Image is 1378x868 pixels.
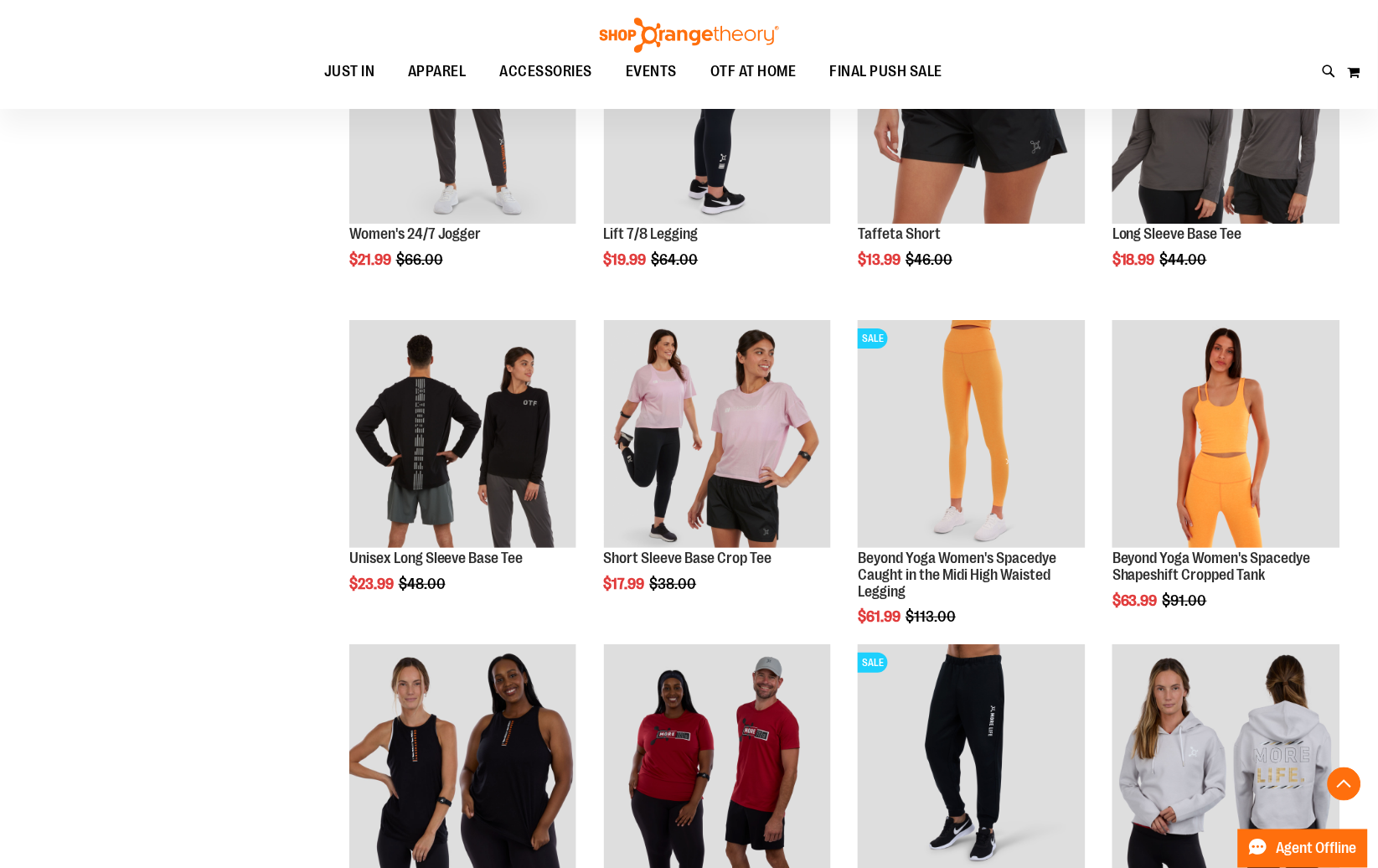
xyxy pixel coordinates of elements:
[1112,320,1340,550] a: Product image for Beyond Yoga Womens Spacedye Shapeshift Cropped Tank
[858,328,888,349] span: SALE
[710,53,797,90] span: OTF AT HOME
[1112,550,1311,583] a: Beyond Yoga Women's Spacedye Shapeshift Cropped Tank
[1112,320,1340,548] img: Product image for Beyond Yoga Womens Spacedye Shapeshift Cropped Tank
[1163,592,1210,609] span: $91.00
[858,225,941,242] a: Taffeta Short
[858,251,903,268] span: $13.99
[906,251,955,268] span: $46.00
[399,576,448,592] span: $48.00
[349,320,577,548] img: Product image for Unisex Long Sleeve Base Tee
[858,550,1056,600] a: Beyond Yoga Women's Spacedye Caught in the Midi High Waisted Legging
[1160,251,1210,268] span: $44.00
[858,320,1086,548] img: Product image for Beyond Yoga Womens Spacedye Caught in the Midi High Waisted Legging
[349,550,524,566] a: Unisex Long Sleeve Base Tee
[349,576,396,592] span: $23.99
[858,653,888,673] span: SALE
[1238,829,1368,868] button: Agent Offline
[858,608,903,625] span: $61.99
[604,320,832,548] img: Product image for Short Sleeve Base Crop Tee
[849,312,1094,668] div: product
[604,576,648,592] span: $17.99
[324,53,375,90] span: JUST IN
[652,251,701,268] span: $64.00
[349,320,577,550] a: Product image for Unisex Long Sleeve Base Tee
[604,320,832,550] a: Product image for Short Sleeve Base Crop Tee
[349,225,482,242] a: Women's 24/7 Jogger
[596,312,840,634] div: product
[604,225,699,242] a: Lift 7/8 Legging
[341,312,586,634] div: product
[626,53,677,90] span: EVENTS
[1277,841,1357,857] span: Agent Offline
[1104,312,1349,651] div: product
[906,608,958,625] span: $113.00
[597,18,782,53] img: Shop Orangetheory
[1328,767,1361,801] button: Back To Top
[408,53,467,90] span: APPAREL
[604,550,772,566] a: Short Sleeve Base Crop Tee
[1112,251,1158,268] span: $18.99
[500,53,593,90] span: ACCESSORIES
[604,251,649,268] span: $19.99
[1112,592,1160,609] span: $63.99
[830,53,943,90] span: FINAL PUSH SALE
[396,251,446,268] span: $66.00
[1112,225,1242,242] a: Long Sleeve Base Tee
[858,320,1086,550] a: Product image for Beyond Yoga Womens Spacedye Caught in the Midi High Waisted LeggingSALE
[650,576,699,592] span: $38.00
[349,251,394,268] span: $21.99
